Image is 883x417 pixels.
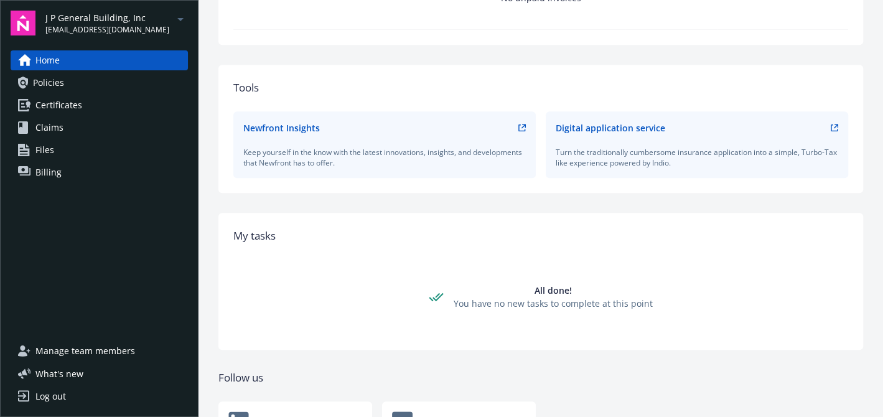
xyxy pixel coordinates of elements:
span: Certificates [35,95,82,115]
span: What ' s new [35,367,83,380]
div: Turn the traditionally cumbersome insurance application into a simple, Turbo-Tax like experience ... [556,147,838,168]
a: Files [11,140,188,160]
div: Follow us [218,370,863,386]
span: J P General Building, Inc [45,11,169,24]
button: J P General Building, Inc[EMAIL_ADDRESS][DOMAIN_NAME]arrowDropDown [45,11,188,35]
span: Billing [35,162,62,182]
span: Files [35,140,54,160]
div: Keep yourself in the know with the latest innovations, insights, and developments that Newfront h... [243,147,526,168]
a: Billing [11,162,188,182]
a: Manage team members [11,341,188,361]
div: You have no new tasks to complete at this point [454,297,653,310]
div: Log out [35,387,66,406]
span: Claims [35,118,63,138]
div: Newfront Insights [243,121,320,134]
button: What's new [11,367,103,380]
div: All done! [454,284,653,297]
a: arrowDropDown [173,11,188,26]
a: Certificates [11,95,188,115]
span: Policies [33,73,64,93]
div: My tasks [233,228,848,244]
div: Tools [233,80,848,96]
img: navigator-logo.svg [11,11,35,35]
div: Digital application service [556,121,665,134]
a: Policies [11,73,188,93]
span: Home [35,50,60,70]
span: [EMAIL_ADDRESS][DOMAIN_NAME] [45,24,169,35]
a: Home [11,50,188,70]
a: Claims [11,118,188,138]
span: Manage team members [35,341,135,361]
